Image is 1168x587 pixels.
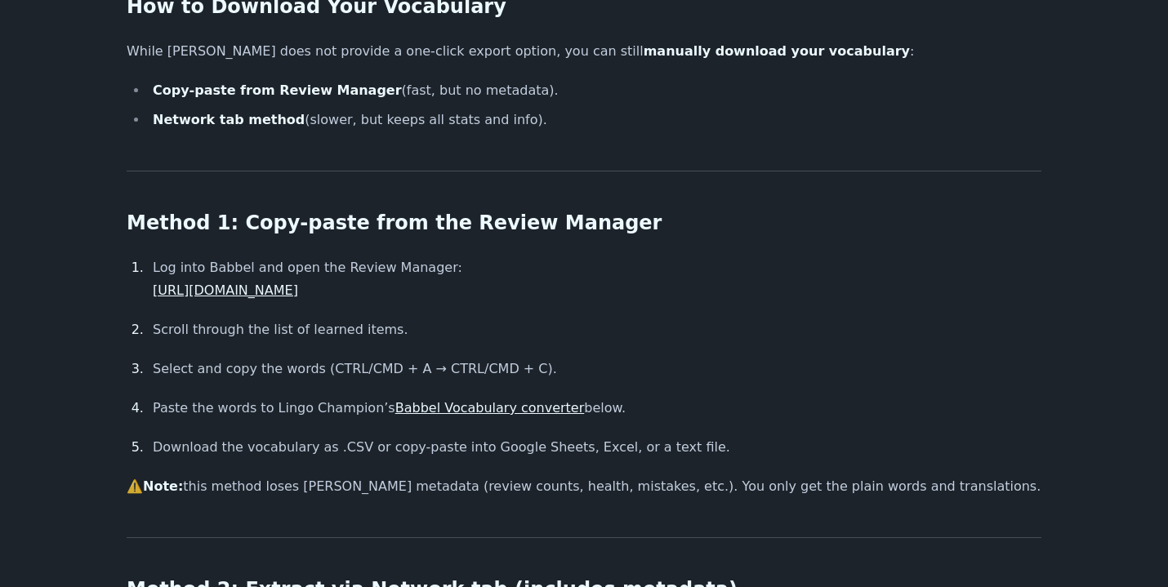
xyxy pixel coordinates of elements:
[153,282,298,298] a: [URL][DOMAIN_NAME]
[143,478,183,494] strong: Note:
[153,82,402,98] strong: Copy-paste from Review Manager
[153,256,1041,302] p: Log into Babbel and open the Review Manager:
[153,397,1041,420] p: Paste the words to Lingo Champion’s below.
[153,436,1041,459] p: Download the vocabulary as .CSV or copy-paste into Google Sheets, Excel, or a text file.
[153,318,1041,341] p: Scroll through the list of learned items.
[644,43,910,59] strong: manually download your vocabulary
[127,475,1041,498] p: ⚠️ this method loses [PERSON_NAME] metadata (review counts, health, mistakes, etc.). You only get...
[153,358,1041,380] p: Select and copy the words (CTRL/CMD + A → CTRL/CMD + C).
[127,40,1041,63] p: While [PERSON_NAME] does not provide a one-click export option, you can still :
[153,112,305,127] strong: Network tab method
[127,211,1041,237] h2: Method 1: Copy-paste from the Review Manager
[148,79,1041,102] li: (fast, but no metadata).
[148,109,1041,131] li: (slower, but keeps all stats and info).
[395,400,585,416] a: Babbel Vocabulary converter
